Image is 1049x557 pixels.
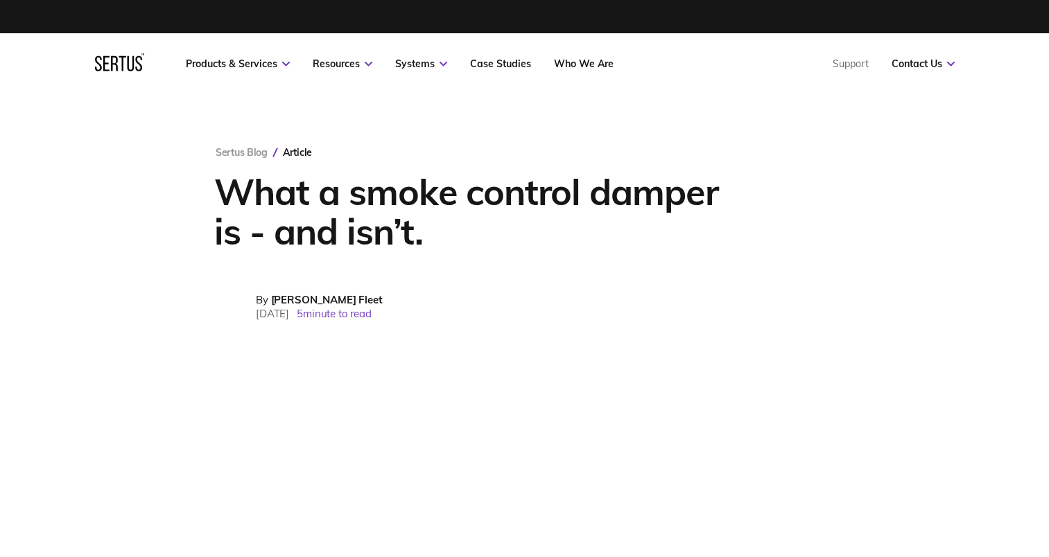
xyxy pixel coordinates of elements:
[313,58,372,70] a: Resources
[833,58,869,70] a: Support
[186,58,290,70] a: Products & Services
[256,293,383,306] div: By
[395,58,447,70] a: Systems
[271,293,383,306] span: [PERSON_NAME] Fleet
[297,307,372,320] span: 5 minute to read
[214,172,745,251] h1: What a smoke control damper is - and isn’t.
[256,307,289,320] span: [DATE]
[892,58,955,70] a: Contact Us
[470,58,531,70] a: Case Studies
[216,146,268,159] a: Sertus Blog
[554,58,614,70] a: Who We Are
